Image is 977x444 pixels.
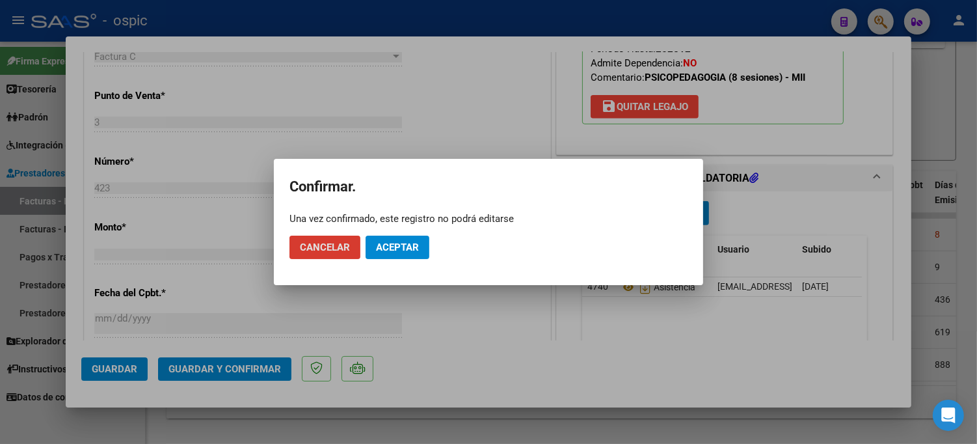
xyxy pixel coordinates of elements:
[933,400,964,431] div: Open Intercom Messenger
[289,236,360,259] button: Cancelar
[366,236,429,259] button: Aceptar
[289,212,688,225] div: Una vez confirmado, este registro no podrá editarse
[300,242,350,253] span: Cancelar
[289,174,688,199] h2: Confirmar.
[376,242,419,253] span: Aceptar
